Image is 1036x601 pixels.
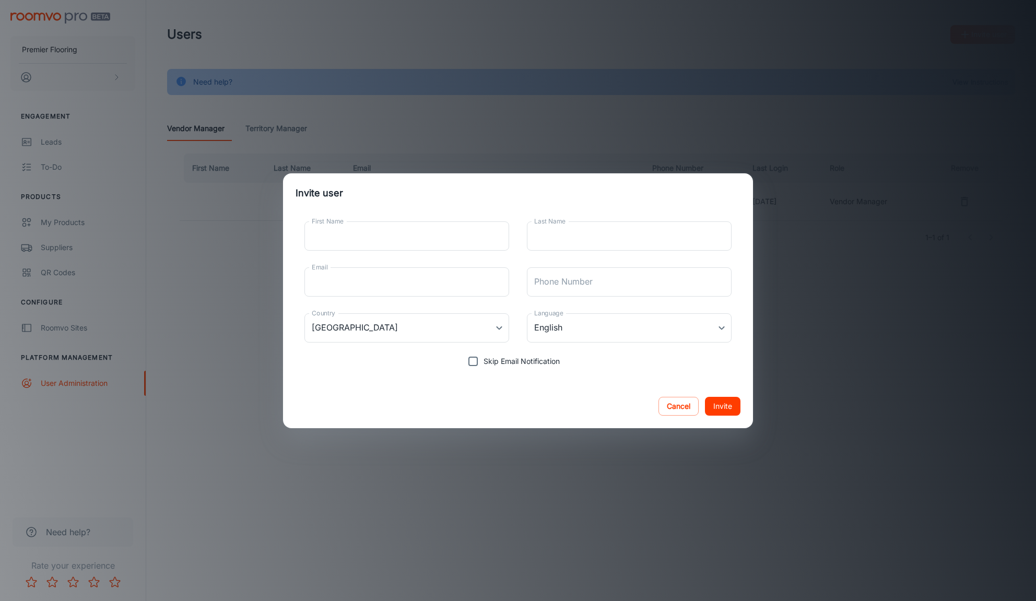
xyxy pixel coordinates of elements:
[312,217,344,226] label: First Name
[312,309,335,317] label: Country
[484,356,560,367] span: Skip Email Notification
[705,397,740,416] button: Invite
[534,309,563,317] label: Language
[527,313,732,343] div: English
[658,397,699,416] button: Cancel
[304,313,509,343] div: [GEOGRAPHIC_DATA]
[534,217,566,226] label: Last Name
[312,263,328,272] label: Email
[283,173,753,213] h2: Invite user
